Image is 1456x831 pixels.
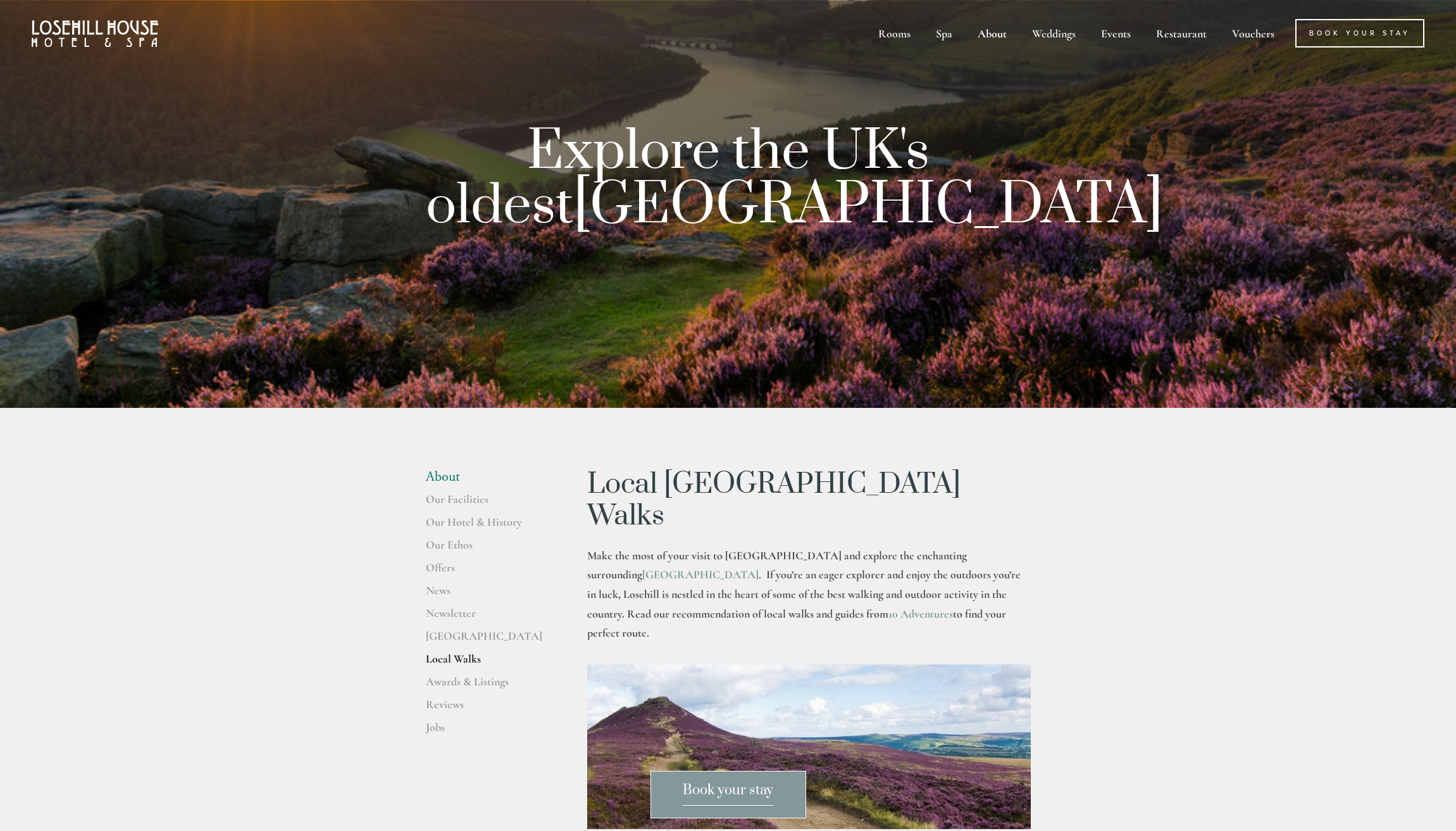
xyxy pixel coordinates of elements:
a: Newsletter [426,606,547,629]
a: Book your stay [650,771,806,818]
a: 10 Adventures [888,607,953,621]
a: Vouchers [1221,19,1286,48]
div: Spa [924,19,964,48]
a: Local Walks [426,652,547,675]
strong: [GEOGRAPHIC_DATA] [573,170,1163,241]
li: About [426,469,547,485]
a: [GEOGRAPHIC_DATA] [642,568,759,581]
h1: Local [GEOGRAPHIC_DATA] Walks [587,469,1031,533]
img: Credit: 10adventures.com [587,664,1031,829]
div: Restaurant [1145,19,1218,48]
p: Explore the UK's oldest [426,127,1031,235]
a: Jobs [426,720,547,743]
div: Weddings [1021,19,1087,48]
div: About [966,19,1018,48]
a: Our Hotel & History [426,515,547,538]
div: Rooms [867,19,922,48]
a: Book Your Stay [1295,19,1424,48]
a: News [426,583,547,606]
a: Our Ethos [426,538,547,561]
a: [GEOGRAPHIC_DATA] [426,629,547,652]
a: Our Facilities [426,492,547,515]
span: Book your stay [683,782,773,806]
a: Offers [426,561,547,583]
img: Losehill House [32,20,158,47]
p: Make the most of your visit to [GEOGRAPHIC_DATA] and explore the enchanting surrounding . If you’... [587,546,1031,643]
div: Events [1090,19,1142,48]
a: Awards & Listings [426,675,547,697]
a: Reviews [426,697,547,720]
